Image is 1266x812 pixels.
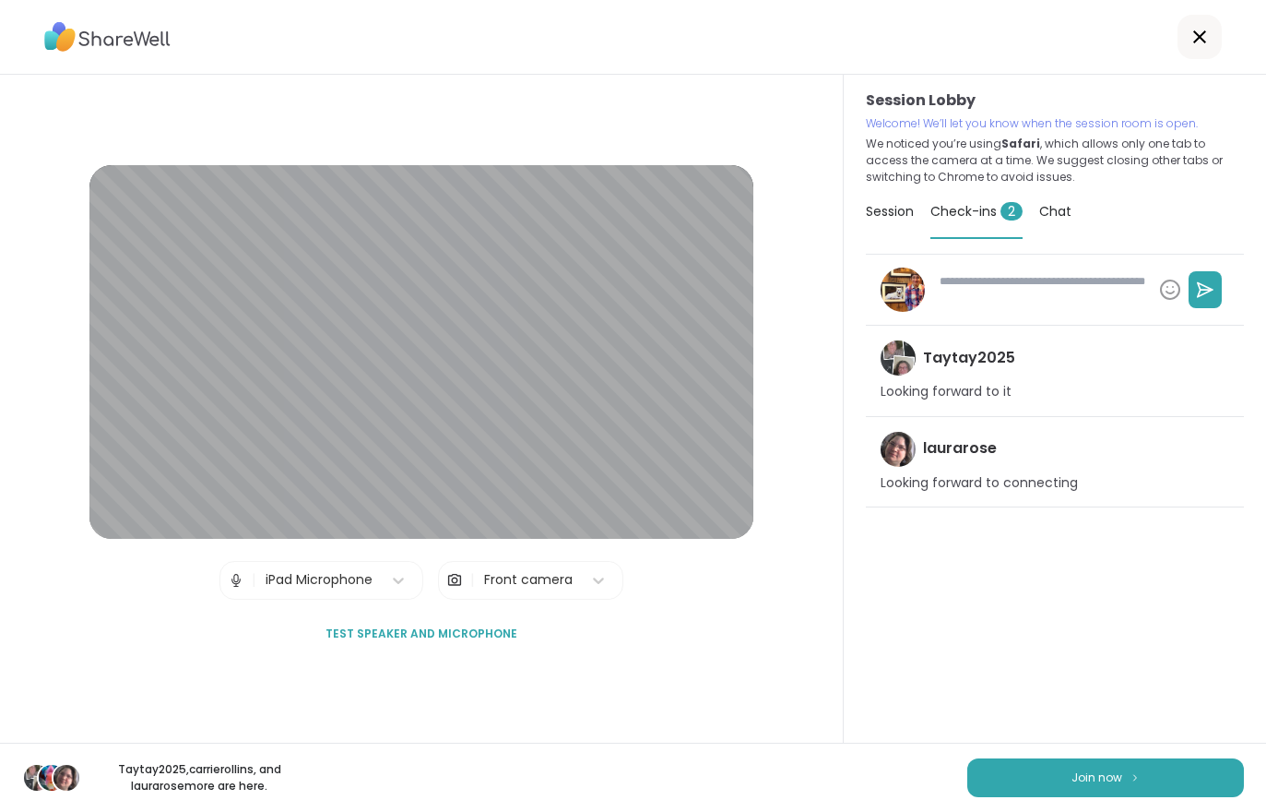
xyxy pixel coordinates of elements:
[252,562,256,599] span: |
[53,765,79,791] img: laurarose
[866,202,914,221] span: Session
[96,761,302,794] p: Taytay2025 , carrierollins , and laurarose more are here.
[484,570,573,590] div: Front camera
[881,268,925,312] img: AmberWolffWizard
[881,383,1012,401] p: Looking forward to it
[39,765,65,791] img: carrierollins
[866,115,1244,132] p: Welcome! We’ll let you know when the session room is open.
[1039,202,1071,221] span: Chat
[881,340,916,376] img: Taytay2025
[1000,202,1023,221] span: 2
[325,626,517,642] span: Test speaker and microphone
[24,765,50,791] img: Taytay2025
[318,615,525,653] button: Test speaker and microphone
[44,16,171,58] img: ShareWell Logo
[866,136,1244,185] p: We noticed you’re using , which allows only one tab to access the camera at a time. We suggest cl...
[1071,770,1122,786] span: Join now
[266,570,373,590] div: iPad Microphone
[1130,772,1141,782] img: ShareWell Logomark
[881,474,1078,493] p: Looking forward to connecting
[923,348,1015,368] h4: Taytay2025
[967,758,1244,797] button: Join now
[881,432,916,467] img: laurarose
[923,438,997,459] h4: laurarose
[446,562,463,599] img: Camera
[866,90,1244,112] h3: Session Lobby
[930,202,1023,221] span: Check-ins
[470,562,475,599] span: |
[228,562,244,599] img: Microphone
[1001,136,1040,151] b: Safari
